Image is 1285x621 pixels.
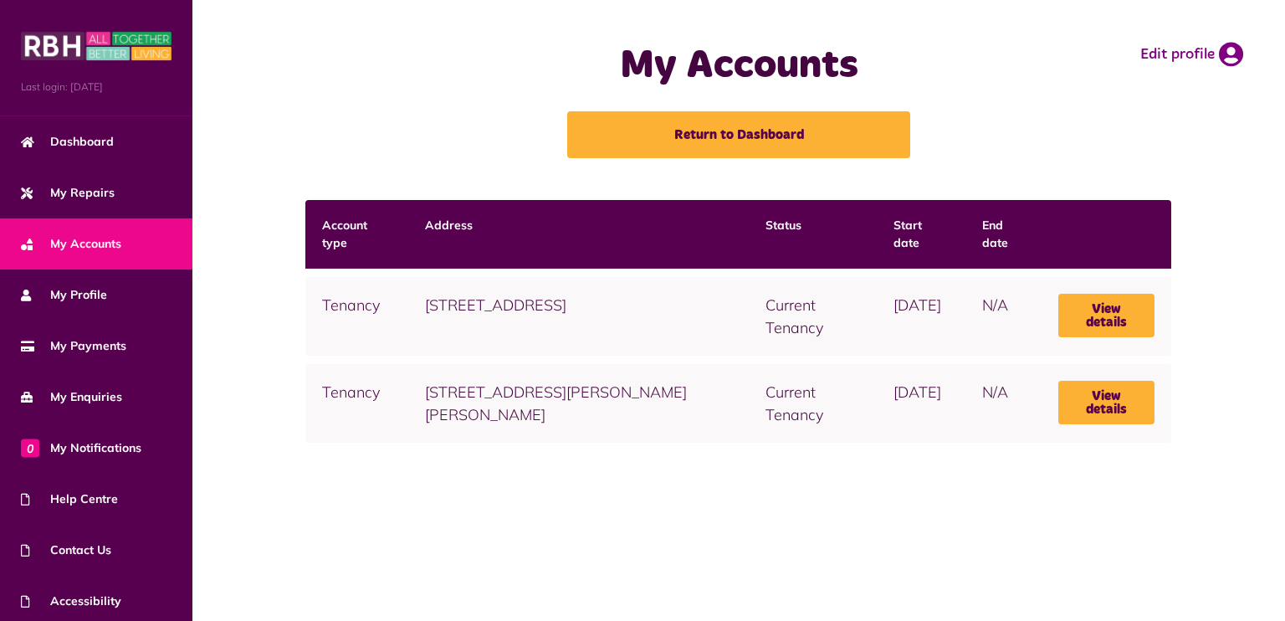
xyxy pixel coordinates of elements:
[21,133,114,151] span: Dashboard
[1140,42,1243,67] a: Edit profile
[305,200,407,269] th: Account type
[21,439,39,457] span: 0
[408,277,749,356] td: [STREET_ADDRESS]
[749,200,878,269] th: Status
[749,364,878,443] td: Current Tenancy
[877,277,965,356] td: [DATE]
[877,364,965,443] td: [DATE]
[21,29,172,63] img: MyRBH
[21,337,126,355] span: My Payments
[21,286,107,304] span: My Profile
[408,364,749,443] td: [STREET_ADDRESS][PERSON_NAME][PERSON_NAME]
[305,364,407,443] td: Tenancy
[1058,381,1155,424] a: View details
[21,593,121,610] span: Accessibility
[877,200,965,269] th: Start date
[21,490,118,508] span: Help Centre
[965,277,1042,356] td: N/A
[965,200,1042,269] th: End date
[305,277,407,356] td: Tenancy
[21,439,141,457] span: My Notifications
[567,111,910,158] a: Return to Dashboard
[1058,294,1155,337] a: View details
[21,235,121,253] span: My Accounts
[21,184,115,202] span: My Repairs
[483,42,996,90] h1: My Accounts
[965,364,1042,443] td: N/A
[408,200,749,269] th: Address
[21,541,111,559] span: Contact Us
[21,80,172,95] span: Last login: [DATE]
[21,388,122,406] span: My Enquiries
[749,277,878,356] td: Current Tenancy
